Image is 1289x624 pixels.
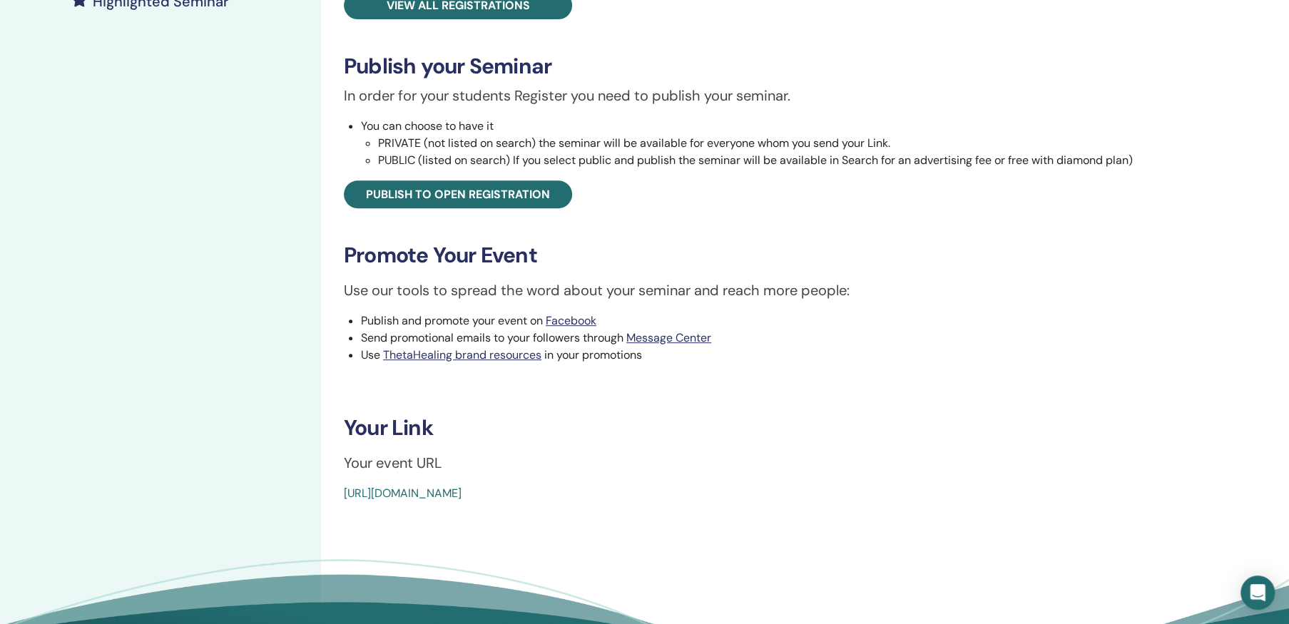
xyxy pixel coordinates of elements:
li: PUBLIC (listed on search) If you select public and publish the seminar will be available in Searc... [378,152,1158,169]
h3: Your Link [344,415,1158,441]
h3: Promote Your Event [344,242,1158,268]
a: Publish to open registration [344,180,572,208]
a: Facebook [546,313,596,328]
li: You can choose to have it [361,118,1158,169]
a: [URL][DOMAIN_NAME] [344,486,462,501]
li: Send promotional emails to your followers through [361,329,1158,347]
p: Your event URL [344,452,1158,474]
h3: Publish your Seminar [344,53,1158,79]
p: Use our tools to spread the word about your seminar and reach more people: [344,280,1158,301]
span: Publish to open registration [366,187,550,202]
li: PRIVATE (not listed on search) the seminar will be available for everyone whom you send your Link. [378,135,1158,152]
li: Use in your promotions [361,347,1158,364]
p: In order for your students Register you need to publish your seminar. [344,85,1158,106]
div: Open Intercom Messenger [1240,576,1275,610]
a: ThetaHealing brand resources [383,347,541,362]
a: Message Center [626,330,711,345]
li: Publish and promote your event on [361,312,1158,329]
